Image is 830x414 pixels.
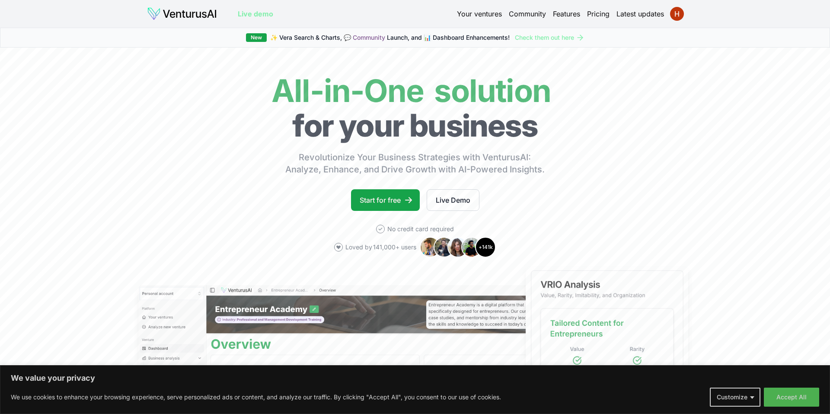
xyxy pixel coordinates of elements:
img: Avatar 2 [434,237,454,258]
a: Community [509,9,546,19]
a: Latest updates [616,9,664,19]
a: Start for free [351,189,420,211]
img: logo [147,7,217,21]
img: ACg8ocJeYPDkSf7u5ySJ7waPIKmgkAFjmVJ7z7MQMNaMwM-ajplQwQ=s96-c [670,7,684,21]
button: Customize [710,388,760,407]
a: Live Demo [427,189,479,211]
p: We use cookies to enhance your browsing experience, serve personalized ads or content, and analyz... [11,392,501,402]
p: We value your privacy [11,373,819,383]
img: Avatar 1 [420,237,441,258]
a: Pricing [587,9,610,19]
div: New [246,33,267,42]
a: Community [353,34,385,41]
a: Check them out here [515,33,584,42]
button: Accept All [764,388,819,407]
img: Avatar 4 [461,237,482,258]
span: ✨ Vera Search & Charts, 💬 Launch, and 📊 Dashboard Enhancements! [270,33,510,42]
a: Features [553,9,580,19]
a: Live demo [238,9,273,19]
img: Avatar 3 [447,237,468,258]
a: Your ventures [457,9,502,19]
